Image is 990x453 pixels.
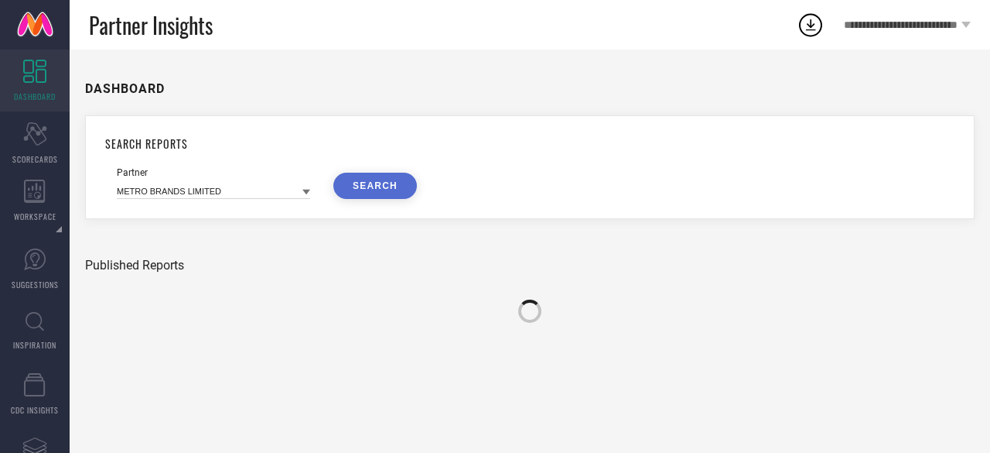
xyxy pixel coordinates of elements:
span: WORKSPACE [14,211,56,222]
div: Partner [117,167,310,178]
h1: SEARCH REPORTS [105,136,954,152]
div: Published Reports [85,258,975,273]
span: Partner Insights [89,9,213,41]
span: DASHBOARD [14,91,56,102]
div: Open download list [797,11,824,39]
span: CDC INSIGHTS [11,404,59,416]
h1: DASHBOARD [85,81,165,96]
span: INSPIRATION [13,339,56,351]
button: SEARCH [333,173,417,199]
span: SUGGESTIONS [12,279,59,290]
span: SCORECARDS [12,153,58,165]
